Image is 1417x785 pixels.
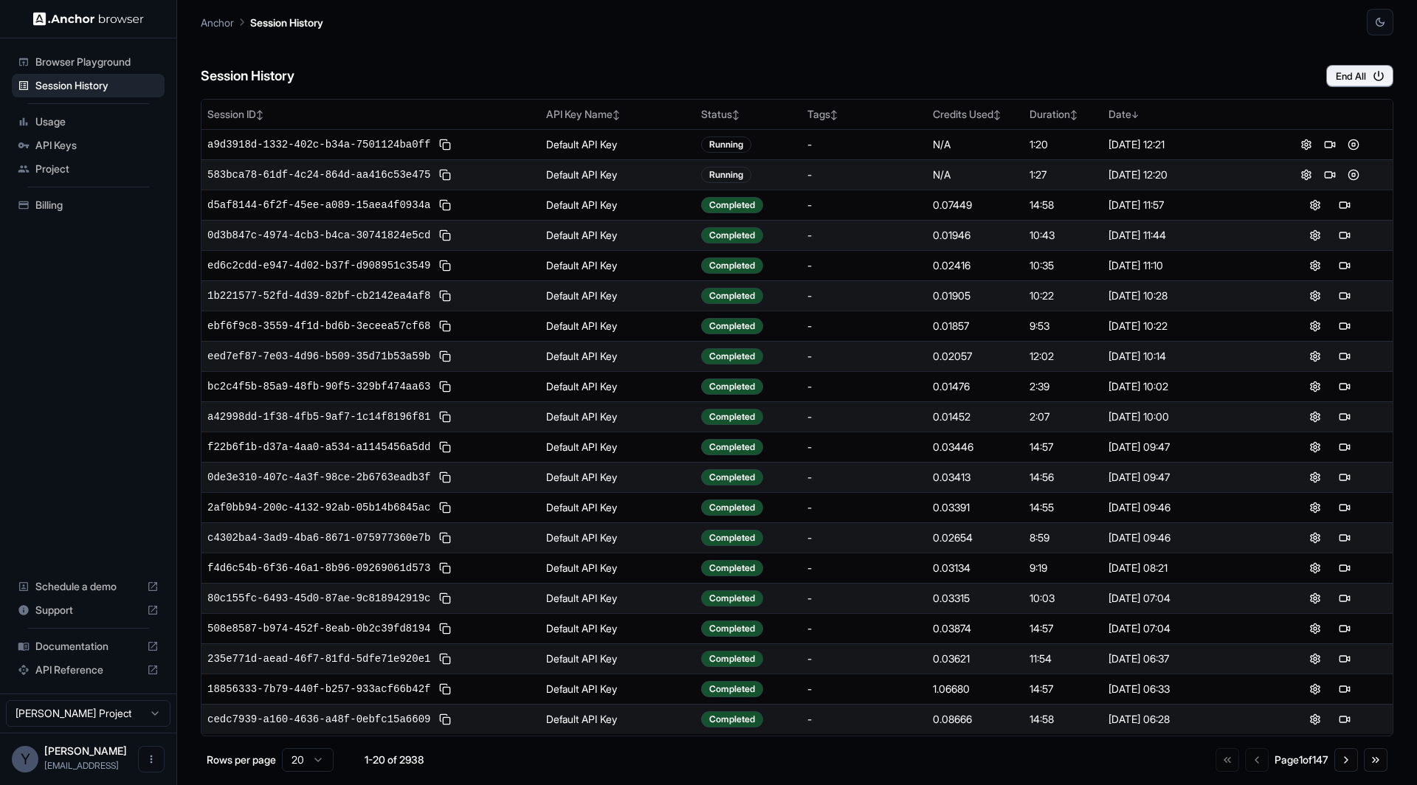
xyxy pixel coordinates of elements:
span: ↕ [256,109,263,120]
div: Tags [807,107,921,122]
div: [DATE] 09:46 [1109,530,1261,545]
span: f22b6f1b-d37a-4aa0-a534-a1145456a5dd [207,440,430,454]
td: Default API Key [540,643,695,674]
div: Completed [701,227,763,243]
div: 0.08666 [933,712,1018,727]
div: - [807,409,921,424]
div: - [807,198,921,212]
h6: Session History [201,66,294,87]
div: 10:35 [1030,258,1096,273]
div: Schedule a demo [12,575,165,598]
div: Running [701,167,751,183]
td: Default API Key [540,311,695,341]
div: - [807,621,921,636]
div: - [807,530,921,545]
div: [DATE] 10:00 [1109,409,1261,424]
div: 2:39 [1030,379,1096,394]
td: Default API Key [540,401,695,432]
div: [DATE] 09:47 [1109,470,1261,485]
span: 18856333-7b79-440f-b257-933acf66b42f [207,682,430,696]
div: - [807,379,921,394]
div: 14:58 [1030,712,1096,727]
div: - [807,500,921,515]
div: Completed [701,288,763,304]
div: 9:19 [1030,561,1096,575]
div: - [807,470,921,485]
td: Default API Key [540,341,695,371]
div: [DATE] 08:21 [1109,561,1261,575]
div: Documentation [12,634,165,658]
span: ↕ [732,109,739,120]
div: 14:57 [1030,440,1096,454]
span: 0de3e310-407c-4a3f-98ce-2b6763eadb3f [207,470,430,485]
div: 0.03134 [933,561,1018,575]
span: ebf6f9c8-3559-4f1d-bd6b-3eceea57cf68 [207,319,430,333]
div: [DATE] 09:47 [1109,440,1261,454]
div: Completed [701,711,763,727]
div: 0.01946 [933,228,1018,243]
div: [DATE] 12:20 [1109,167,1261,182]
td: Default API Key [540,704,695,734]
div: Session History [12,74,165,97]
span: c4302ba4-3ad9-4ba6-8671-075977360e7b [207,530,430,545]
div: N/A [933,137,1018,152]
td: Default API Key [540,553,695,583]
div: 0.02654 [933,530,1018,545]
div: [DATE] 10:22 [1109,319,1261,333]
td: Default API Key [540,159,695,190]
div: [DATE] 11:10 [1109,258,1261,273]
div: 0.03621 [933,651,1018,666]
span: Billing [35,198,159,212]
div: [DATE] 07:04 [1109,621,1261,636]
span: Usage [35,114,159,129]
div: 0.03874 [933,621,1018,636]
span: d5af8144-6f2f-45ee-a089-15aea4f0934a [207,198,430,212]
div: - [807,682,921,696]
span: 2af0bb94-200c-4132-92ab-05b14b6845ac [207,500,430,515]
span: Support [35,603,141,618]
span: API Reference [35,663,141,677]
td: Default API Key [540,522,695,553]
div: - [807,137,921,152]
div: Session ID [207,107,534,122]
div: 1-20 of 2938 [357,753,431,767]
div: N/A [933,167,1018,182]
div: 14:56 [1030,470,1096,485]
div: API Key Name [546,107,689,122]
div: 14:57 [1030,621,1096,636]
div: 8:59 [1030,530,1096,545]
div: [DATE] 11:44 [1109,228,1261,243]
button: Open menu [138,746,165,772]
div: API Keys [12,134,165,157]
div: [DATE] 10:14 [1109,349,1261,364]
div: Completed [701,499,763,516]
div: 1:27 [1030,167,1096,182]
div: Running [701,136,751,153]
div: - [807,561,921,575]
div: Page 1 of 147 [1275,753,1328,767]
div: 0.01476 [933,379,1018,394]
td: Default API Key [540,220,695,250]
td: Default API Key [540,462,695,492]
div: 0.01905 [933,288,1018,303]
p: Rows per page [207,753,276,767]
span: f4d6c54b-6f36-46a1-8b96-09269061d573 [207,561,430,575]
td: Default API Key [540,280,695,311]
div: 0.01857 [933,319,1018,333]
td: Default API Key [540,492,695,522]
span: yuma@o-mega.ai [44,760,119,771]
div: API Reference [12,658,165,682]
div: Completed [701,469,763,485]
div: - [807,167,921,182]
div: 1:20 [1030,137,1096,152]
td: Default API Key [540,250,695,280]
span: ed6c2cdd-e947-4d02-b37f-d908951c3549 [207,258,430,273]
div: Completed [701,439,763,455]
div: Support [12,598,165,622]
span: 0d3b847c-4974-4cb3-b4ca-30741824e5cd [207,228,430,243]
td: Default API Key [540,432,695,462]
span: a9d3918d-1332-402c-b34a-7501124ba0ff [207,137,430,152]
div: - [807,651,921,666]
div: Project [12,157,165,181]
div: Completed [701,409,763,425]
